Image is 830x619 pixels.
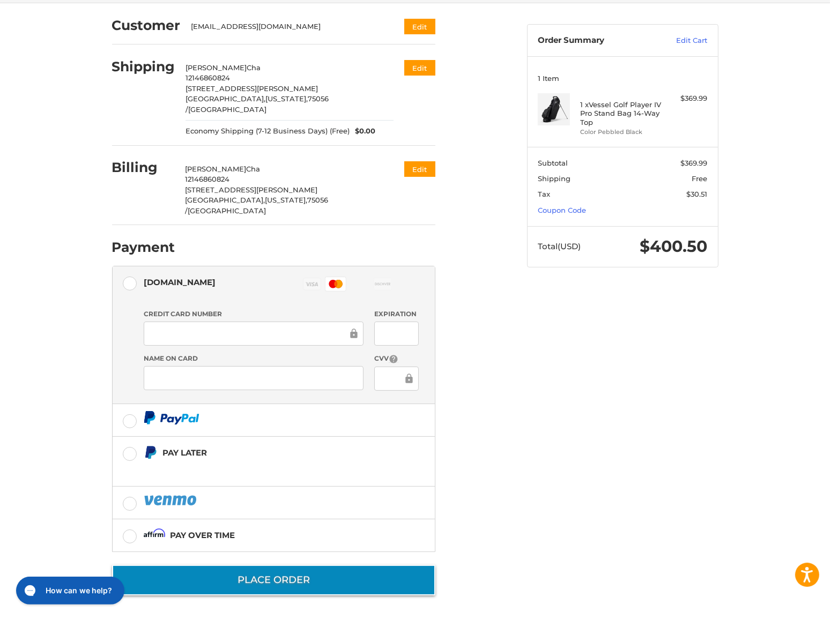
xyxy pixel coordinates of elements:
[538,174,570,183] span: Shipping
[112,58,175,75] h2: Shipping
[144,273,216,291] div: [DOMAIN_NAME]
[580,128,662,137] li: Color Pebbled Black
[404,60,435,76] button: Edit
[374,309,419,319] label: Expiration
[185,196,328,215] span: 75056 /
[692,174,707,183] span: Free
[185,196,265,204] span: [GEOGRAPHIC_DATA],
[144,354,364,363] label: Name on Card
[144,463,368,473] iframe: PayPal Message 1
[188,105,266,114] span: [GEOGRAPHIC_DATA]
[665,93,707,104] div: $369.99
[112,239,175,256] h2: Payment
[185,175,229,183] span: 12146860824
[538,190,550,198] span: Tax
[265,94,308,103] span: [US_STATE],
[191,21,383,32] div: [EMAIL_ADDRESS][DOMAIN_NAME]
[538,241,581,251] span: Total (USD)
[112,17,181,34] h2: Customer
[374,354,419,364] label: CVV
[680,159,707,167] span: $369.99
[112,159,175,176] h2: Billing
[538,74,707,83] h3: 1 Item
[162,444,368,461] div: Pay Later
[186,73,230,82] span: 12146860824
[186,94,265,103] span: [GEOGRAPHIC_DATA],
[144,528,165,542] img: Affirm icon
[186,84,318,93] span: [STREET_ADDRESS][PERSON_NAME]
[246,165,260,173] span: Cha
[686,190,707,198] span: $30.51
[171,526,235,544] div: Pay over time
[350,126,375,137] span: $0.00
[404,19,435,34] button: Edit
[144,494,198,507] img: PayPal icon
[640,236,707,256] span: $400.50
[538,159,568,167] span: Subtotal
[144,446,157,459] img: Pay Later icon
[247,63,261,72] span: Cha
[538,206,586,214] a: Coupon Code
[580,100,662,126] h4: 1 x Vessel Golf Player IV Pro Stand Bag 14-Way Top
[11,573,132,608] iframe: Gorgias live chat messenger
[538,35,653,46] h3: Order Summary
[653,35,707,46] a: Edit Cart
[265,196,307,204] span: [US_STATE],
[144,411,199,424] img: PayPal icon
[186,94,329,114] span: 75056 /
[186,126,350,137] span: Economy Shipping (7-12 Business Days) (Free)
[112,565,435,595] button: Place Order
[185,165,246,173] span: [PERSON_NAME]
[186,63,247,72] span: [PERSON_NAME]
[404,161,435,177] button: Edit
[188,206,266,215] span: [GEOGRAPHIC_DATA]
[185,185,317,194] span: [STREET_ADDRESS][PERSON_NAME]
[144,309,364,319] label: Credit Card Number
